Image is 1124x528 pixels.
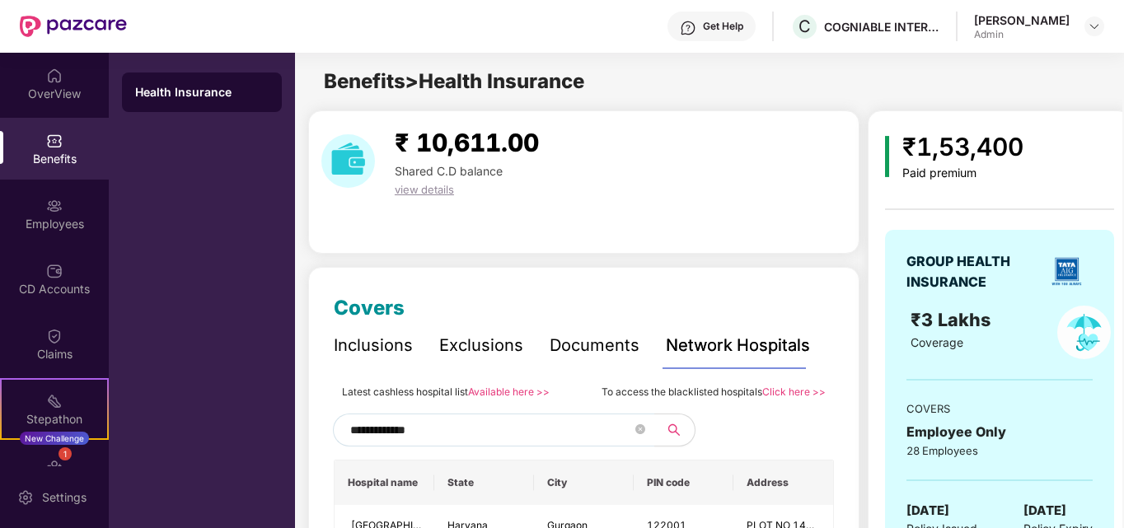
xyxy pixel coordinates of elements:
[762,385,826,398] a: Click here >>
[46,68,63,84] img: svg+xml;base64,PHN2ZyBpZD0iSG9tZSIgeG1sbnM9Imh0dHA6Ly93d3cudzMub3JnLzIwMDAvc3ZnIiB3aWR0aD0iMjAiIG...
[733,460,833,505] th: Address
[703,20,743,33] div: Get Help
[824,19,939,35] div: COGNIABLE INTERNATIONAL
[439,333,523,358] div: Exclusions
[974,28,1070,41] div: Admin
[395,183,454,196] span: view details
[20,432,89,445] div: New Challenge
[59,447,72,460] div: 1
[334,296,405,320] span: Covers
[348,476,421,489] span: Hospital name
[911,335,963,349] span: Coverage
[468,385,550,398] a: Available here >>
[634,460,733,505] th: PIN code
[46,328,63,344] img: svg+xml;base64,PHN2ZyBpZD0iQ2xhaW0iIHhtbG5zPSJodHRwOi8vd3d3LnczLm9yZy8yMDAwL3N2ZyIgd2lkdGg9IjIwIi...
[911,309,995,330] span: ₹3 Lakhs
[46,198,63,214] img: svg+xml;base64,PHN2ZyBpZD0iRW1wbG95ZWVzIiB4bWxucz0iaHR0cDovL3d3dy53My5vcmcvMjAwMC9zdmciIHdpZHRoPS...
[46,393,63,409] img: svg+xml;base64,PHN2ZyB4bWxucz0iaHR0cDovL3d3dy53My5vcmcvMjAwMC9zdmciIHdpZHRoPSIyMSIgaGVpZ2h0PSIyMC...
[2,411,107,428] div: Stepathon
[602,385,762,398] span: To access the blacklisted hospitals
[20,16,127,37] img: New Pazcare Logo
[902,128,1023,166] div: ₹1,53,400
[46,263,63,279] img: svg+xml;base64,PHN2ZyBpZD0iQ0RfQWNjb3VudHMiIGRhdGEtbmFtZT0iQ0QgQWNjb3VudHMiIHhtbG5zPSJodHRwOi8vd3...
[747,476,820,489] span: Address
[1088,20,1101,33] img: svg+xml;base64,PHN2ZyBpZD0iRHJvcGRvd24tMzJ4MzIiIHhtbG5zPSJodHRwOi8vd3d3LnczLm9yZy8yMDAwL3N2ZyIgd2...
[395,128,539,157] span: ₹ 10,611.00
[534,460,634,505] th: City
[1057,306,1111,359] img: policyIcon
[906,442,1093,459] div: 28 Employees
[906,400,1093,417] div: COVERS
[321,134,375,188] img: download
[799,16,811,36] span: C
[666,333,810,358] div: Network Hospitals
[324,69,584,93] span: Benefits > Health Insurance
[906,422,1093,442] div: Employee Only
[135,84,269,100] div: Health Insurance
[902,166,1023,180] div: Paid premium
[342,385,468,398] span: Latest cashless hospital list
[654,423,695,437] span: search
[635,424,645,434] span: close-circle
[906,501,949,521] span: [DATE]
[1023,501,1066,521] span: [DATE]
[550,333,639,358] div: Documents
[680,20,696,36] img: svg+xml;base64,PHN2ZyBpZD0iSGVscC0zMngzMiIgeG1sbnM9Imh0dHA6Ly93d3cudzMub3JnLzIwMDAvc3ZnIiB3aWR0aD...
[974,12,1070,28] div: [PERSON_NAME]
[46,458,63,474] img: svg+xml;base64,PHN2ZyBpZD0iRW5kb3JzZW1lbnRzIiB4bWxucz0iaHR0cDovL3d3dy53My5vcmcvMjAwMC9zdmciIHdpZH...
[334,333,413,358] div: Inclusions
[654,414,695,446] button: search
[635,423,645,438] span: close-circle
[906,251,1040,292] div: GROUP HEALTH INSURANCE
[335,460,434,505] th: Hospital name
[434,460,534,505] th: State
[885,136,889,177] img: icon
[17,489,34,506] img: svg+xml;base64,PHN2ZyBpZD0iU2V0dGluZy0yMHgyMCIgeG1sbnM9Imh0dHA6Ly93d3cudzMub3JnLzIwMDAvc3ZnIiB3aW...
[1046,250,1088,292] img: insurerLogo
[46,133,63,149] img: svg+xml;base64,PHN2ZyBpZD0iQmVuZWZpdHMiIHhtbG5zPSJodHRwOi8vd3d3LnczLm9yZy8yMDAwL3N2ZyIgd2lkdGg9Ij...
[395,164,503,178] span: Shared C.D balance
[37,489,91,506] div: Settings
